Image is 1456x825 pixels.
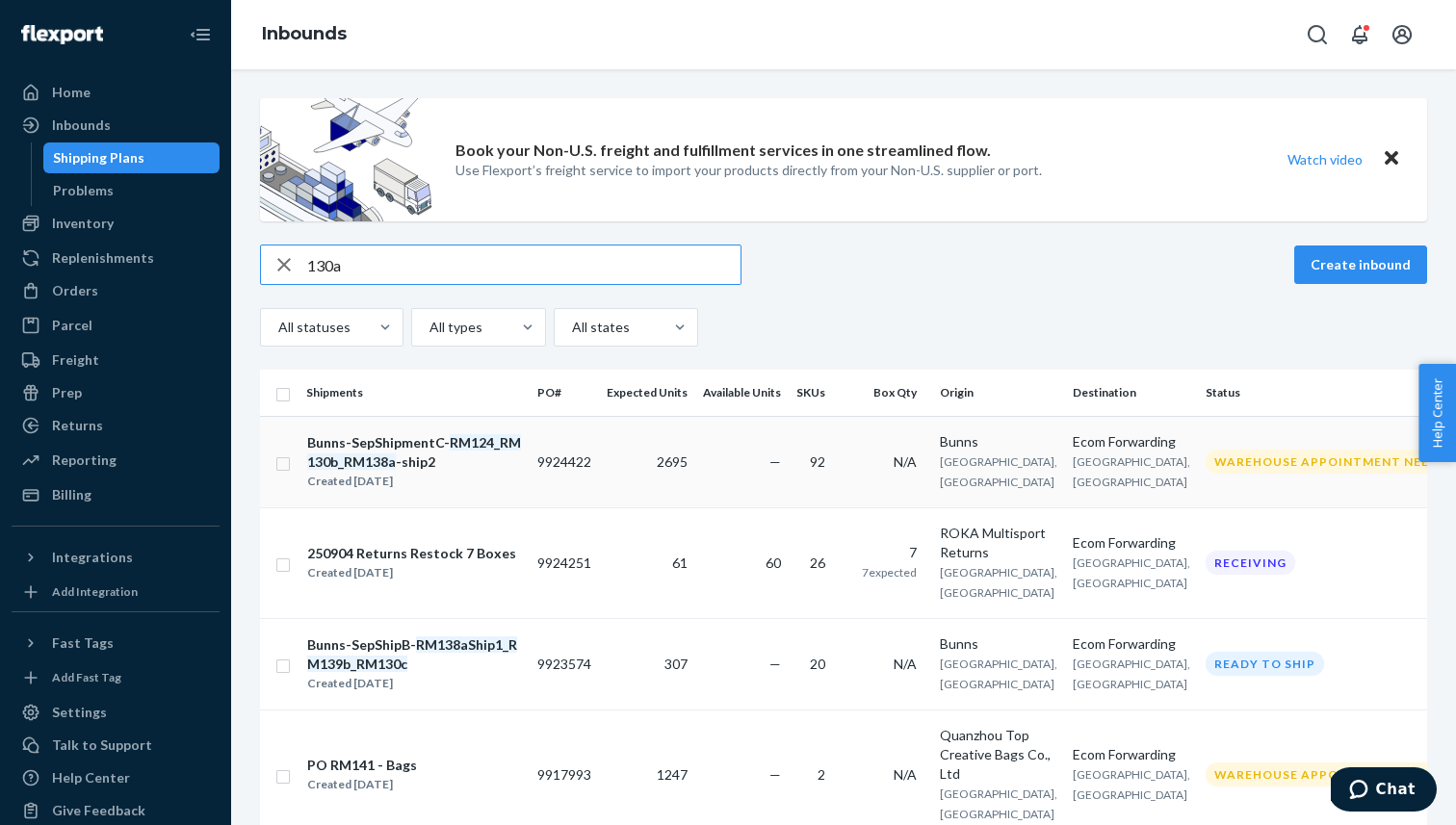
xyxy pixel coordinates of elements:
[52,116,111,135] div: Inbounds
[1340,15,1379,54] button: Open notifications
[12,377,220,408] a: Prep
[1379,145,1404,173] button: Close
[53,181,114,200] div: Problems
[455,161,1042,180] p: Use Flexport’s freight service to import your products directly from your Non-U.S. supplier or port.
[599,370,695,416] th: Expected Units
[940,726,1057,784] div: Quanzhou Top Creative Bags Co., Ltd
[52,669,121,685] div: Add Fast Tag
[52,633,114,653] div: Fast Tags
[1298,15,1337,54] button: Open Search Box
[12,542,220,573] button: Integrations
[307,544,516,563] div: 250904 Returns Restock 7 Boxes
[307,434,521,470] em: RM124_RM130b_RM138a
[181,15,220,54] button: Close Navigation
[769,453,781,470] span: —
[695,370,789,416] th: Available Units
[262,23,347,44] a: Inbounds
[52,583,138,600] div: Add Integration
[940,657,1057,691] span: [GEOGRAPHIC_DATA], [GEOGRAPHIC_DATA]
[769,766,781,783] span: —
[818,766,825,783] span: 2
[52,735,152,755] div: Talk to Support
[940,565,1057,600] span: [GEOGRAPHIC_DATA], [GEOGRAPHIC_DATA]
[1073,745,1190,764] div: Ecom Forwarding
[1206,652,1324,676] div: Ready to ship
[530,507,599,618] td: 9924251
[1073,657,1190,691] span: [GEOGRAPHIC_DATA], [GEOGRAPHIC_DATA]
[53,148,144,168] div: Shipping Plans
[1073,634,1190,654] div: Ecom Forwarding
[1206,551,1295,575] div: Receiving
[307,635,521,674] div: Bunns-SepShipB-
[862,565,917,580] span: 7 expected
[12,110,220,141] a: Inbounds
[52,485,91,504] div: Billing
[1418,364,1456,462] button: Help Center
[766,554,781,571] span: 60
[1073,767,1190,802] span: [GEOGRAPHIC_DATA], [GEOGRAPHIC_DATA]
[932,370,1065,416] th: Origin
[428,318,429,337] input: All types
[12,762,220,793] a: Help Center
[299,370,530,416] th: Shipments
[12,479,220,510] a: Billing
[769,656,781,672] span: —
[530,370,599,416] th: PO#
[570,318,572,337] input: All states
[307,433,521,472] div: Bunns-SepShipmentC- -ship2
[52,316,92,335] div: Parcel
[672,554,688,571] span: 61
[52,383,82,402] div: Prep
[810,656,825,672] span: 20
[52,248,154,268] div: Replenishments
[307,756,417,775] div: PO RM141 - Bags
[307,775,417,794] div: Created [DATE]
[530,618,599,709] td: 9923574
[1073,432,1190,451] div: Ecom Forwarding
[1383,15,1421,54] button: Open account menu
[21,25,103,44] img: Flexport logo
[52,83,91,102] div: Home
[1073,533,1190,553] div: Ecom Forwarding
[1065,370,1198,416] th: Destination
[894,766,917,783] span: N/A
[12,445,220,476] a: Reporting
[52,350,99,370] div: Freight
[1275,145,1375,173] button: Watch video
[12,730,220,761] button: Talk to Support
[940,634,1057,654] div: Bunns
[52,548,133,567] div: Integrations
[789,370,841,416] th: SKUs
[940,432,1057,451] div: Bunns
[1073,454,1190,489] span: [GEOGRAPHIC_DATA], [GEOGRAPHIC_DATA]
[1073,555,1190,590] span: [GEOGRAPHIC_DATA], [GEOGRAPHIC_DATA]
[657,766,688,783] span: 1247
[43,175,221,206] a: Problems
[940,454,1057,489] span: [GEOGRAPHIC_DATA], [GEOGRAPHIC_DATA]
[43,142,221,173] a: Shipping Plans
[12,580,220,604] a: Add Integration
[247,7,362,63] ol: breadcrumbs
[810,554,825,571] span: 26
[307,245,741,284] input: Search inbounds by name, destination, msku...
[12,275,220,306] a: Orders
[12,208,220,239] a: Inventory
[1294,245,1427,284] button: Create inbound
[657,453,688,470] span: 2695
[52,281,98,300] div: Orders
[307,563,516,582] div: Created [DATE]
[52,214,114,233] div: Inventory
[52,416,103,435] div: Returns
[1331,767,1437,815] iframe: Opens a widget where you can chat to one of our agents
[307,636,517,672] em: RM138aShip1_RM139b_RM130c
[12,697,220,728] a: Settings
[52,801,145,820] div: Give Feedback
[12,77,220,108] a: Home
[894,656,917,672] span: N/A
[12,243,220,273] a: Replenishments
[530,416,599,507] td: 9924422
[12,310,220,341] a: Parcel
[664,656,688,672] span: 307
